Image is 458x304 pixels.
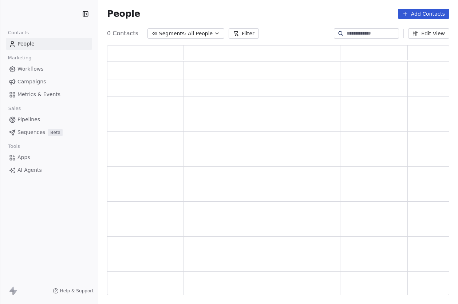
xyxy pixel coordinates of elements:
span: People [17,40,35,48]
button: Edit View [408,28,449,39]
span: Tools [5,141,23,152]
button: Add Contacts [398,9,449,19]
span: Contacts [5,27,32,38]
span: Sales [5,103,24,114]
a: Apps [6,151,92,163]
span: Pipelines [17,116,40,123]
span: Segments: [159,30,186,37]
span: All People [188,30,213,37]
a: Help & Support [53,288,94,294]
a: Metrics & Events [6,88,92,100]
span: AI Agents [17,166,42,174]
a: People [6,38,92,50]
a: Pipelines [6,114,92,126]
a: Campaigns [6,76,92,88]
a: Workflows [6,63,92,75]
span: Sequences [17,129,45,136]
span: Workflows [17,65,44,73]
span: Campaigns [17,78,46,86]
span: 0 Contacts [107,29,138,38]
a: SequencesBeta [6,126,92,138]
span: Help & Support [60,288,94,294]
span: Apps [17,154,30,161]
span: People [107,8,140,19]
button: Filter [229,28,259,39]
span: Marketing [5,52,35,63]
span: Metrics & Events [17,91,60,98]
span: Beta [48,129,63,136]
a: AI Agents [6,164,92,176]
